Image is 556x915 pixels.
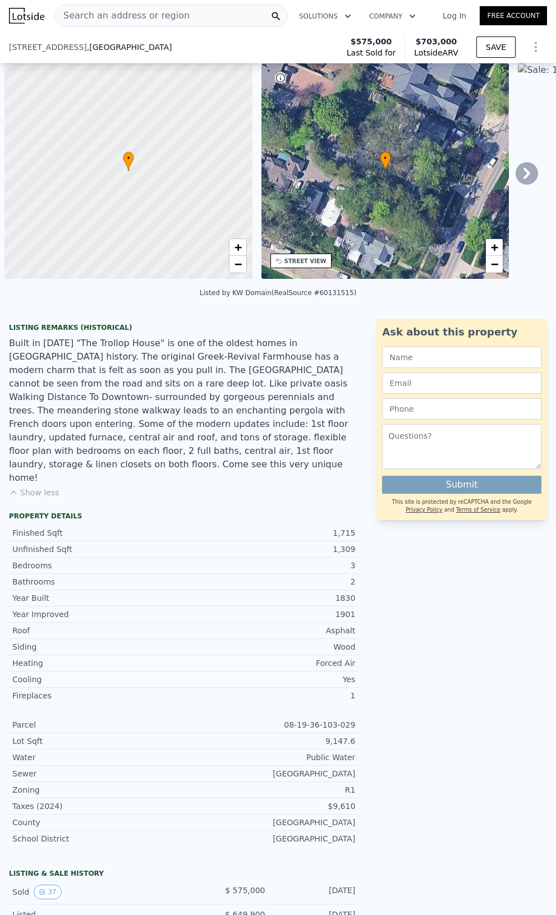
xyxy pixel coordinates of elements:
[184,657,356,669] div: Forced Air
[347,47,396,58] span: Last Sold for
[184,719,356,730] div: 08-19-36-103-029
[184,784,356,796] div: R1
[382,498,541,514] div: This site is protected by reCAPTCHA and the Google and apply.
[429,10,480,21] a: Log In
[12,641,184,652] div: Siding
[360,6,425,26] button: Company
[351,36,392,47] span: $575,000
[184,592,356,604] div: 1830
[184,735,356,747] div: 9,147.6
[284,257,327,265] div: STREET VIEW
[12,592,184,604] div: Year Built
[9,42,87,53] span: [STREET_ADDRESS]
[525,36,547,58] button: Show Options
[382,324,541,340] div: Ask about this property
[9,869,359,880] div: LISTING & SALE HISTORY
[12,833,184,844] div: School District
[380,153,391,163] span: •
[234,257,241,271] span: −
[491,240,498,254] span: +
[184,768,356,779] div: [GEOGRAPHIC_DATA]
[12,609,184,620] div: Year Improved
[54,9,190,22] span: Search an address or region
[414,47,458,58] span: Lotside ARV
[87,42,172,53] span: , [GEOGRAPHIC_DATA]
[184,625,356,636] div: Asphalt
[12,752,184,763] div: Water
[456,507,500,513] a: Terms of Service
[406,507,442,513] a: Privacy Policy
[184,576,356,587] div: 2
[184,752,356,763] div: Public Water
[184,817,356,828] div: [GEOGRAPHIC_DATA]
[184,674,356,685] div: Yes
[123,151,134,171] div: •
[12,817,184,828] div: County
[486,239,503,256] a: Zoom in
[12,625,184,636] div: Roof
[229,239,246,256] a: Zoom in
[9,512,359,521] div: Property details
[184,560,356,571] div: 3
[274,885,355,899] div: [DATE]
[12,576,184,587] div: Bathrooms
[486,256,503,273] a: Zoom out
[382,373,541,394] input: Email
[380,151,391,171] div: •
[382,398,541,420] input: Phone
[9,323,359,332] div: Listing Remarks (Historical)
[382,347,541,368] input: Name
[9,487,59,498] button: Show less
[12,674,184,685] div: Cooling
[123,153,134,163] span: •
[416,37,457,46] span: $703,000
[480,6,547,25] a: Free Account
[12,885,175,899] div: Sold
[9,8,44,24] img: Lotside
[12,560,184,571] div: Bedrooms
[9,337,359,485] div: Built in [DATE] "The Trollop House" is one of the oldest homes in [GEOGRAPHIC_DATA] history. The ...
[12,657,184,669] div: Heating
[12,719,184,730] div: Parcel
[290,6,360,26] button: Solutions
[12,801,184,812] div: Taxes (2024)
[12,735,184,747] div: Lot Sqft
[184,609,356,620] div: 1901
[12,544,184,555] div: Unfinished Sqft
[184,544,356,555] div: 1,309
[491,257,498,271] span: −
[12,768,184,779] div: Sewer
[476,36,516,58] button: SAVE
[184,801,356,812] div: $9,610
[12,690,184,701] div: Fireplaces
[200,289,356,297] div: Listed by KW Domain (RealSource #60131515)
[184,690,356,701] div: 1
[34,885,61,899] button: View historical data
[184,833,356,844] div: [GEOGRAPHIC_DATA]
[12,784,184,796] div: Zoning
[229,256,246,273] a: Zoom out
[225,886,265,895] span: $ 575,000
[12,527,184,539] div: Finished Sqft
[234,240,241,254] span: +
[184,527,356,539] div: 1,715
[382,476,541,494] button: Submit
[184,641,356,652] div: Wood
